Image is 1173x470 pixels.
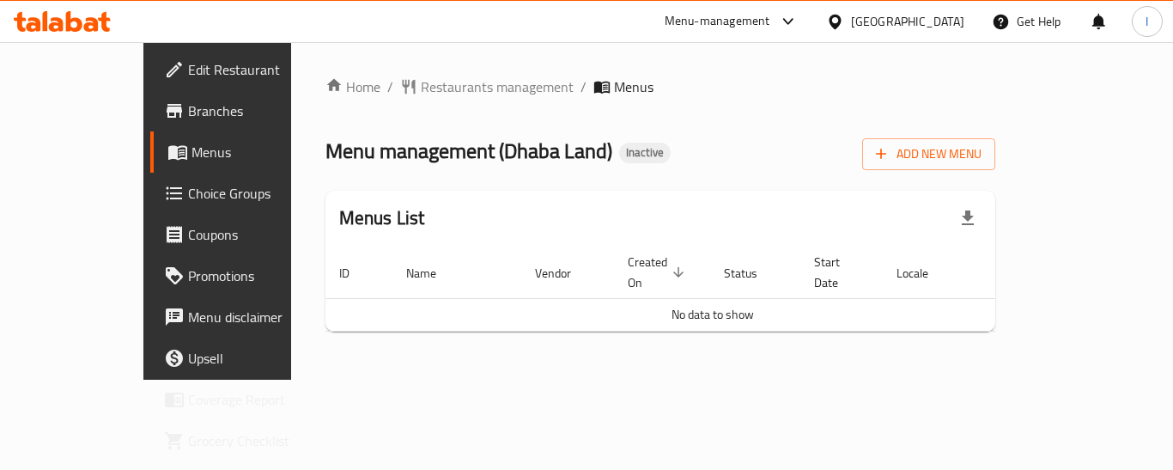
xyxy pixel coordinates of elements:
[150,420,339,461] a: Grocery Checklist
[325,247,1100,332] table: enhanced table
[188,348,325,369] span: Upsell
[150,214,339,255] a: Coupons
[851,12,964,31] div: [GEOGRAPHIC_DATA]
[150,173,339,214] a: Choice Groups
[628,252,690,293] span: Created On
[150,379,339,420] a: Coverage Report
[619,143,671,163] div: Inactive
[665,11,770,32] div: Menu-management
[325,131,612,170] span: Menu management ( Dhaba Land )
[580,76,586,97] li: /
[150,90,339,131] a: Branches
[191,142,325,162] span: Menus
[339,263,372,284] span: ID
[188,101,325,121] span: Branches
[188,59,325,80] span: Edit Restaurant
[150,255,339,296] a: Promotions
[724,263,780,284] span: Status
[188,183,325,204] span: Choice Groups
[896,263,951,284] span: Locale
[150,49,339,90] a: Edit Restaurant
[387,76,393,97] li: /
[188,430,325,451] span: Grocery Checklist
[188,266,325,286] span: Promotions
[406,263,459,284] span: Name
[814,252,862,293] span: Start Date
[1146,12,1148,31] span: I
[672,303,754,326] span: No data to show
[535,263,593,284] span: Vendor
[876,143,982,165] span: Add New Menu
[325,76,380,97] a: Home
[150,338,339,379] a: Upsell
[188,224,325,245] span: Coupons
[619,145,671,160] span: Inactive
[339,205,425,231] h2: Menus List
[614,76,653,97] span: Menus
[188,307,325,327] span: Menu disclaimer
[150,131,339,173] a: Menus
[400,76,574,97] a: Restaurants management
[325,76,996,97] nav: breadcrumb
[150,296,339,338] a: Menu disclaimer
[862,138,995,170] button: Add New Menu
[947,198,988,239] div: Export file
[421,76,574,97] span: Restaurants management
[971,247,1100,299] th: Actions
[188,389,325,410] span: Coverage Report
